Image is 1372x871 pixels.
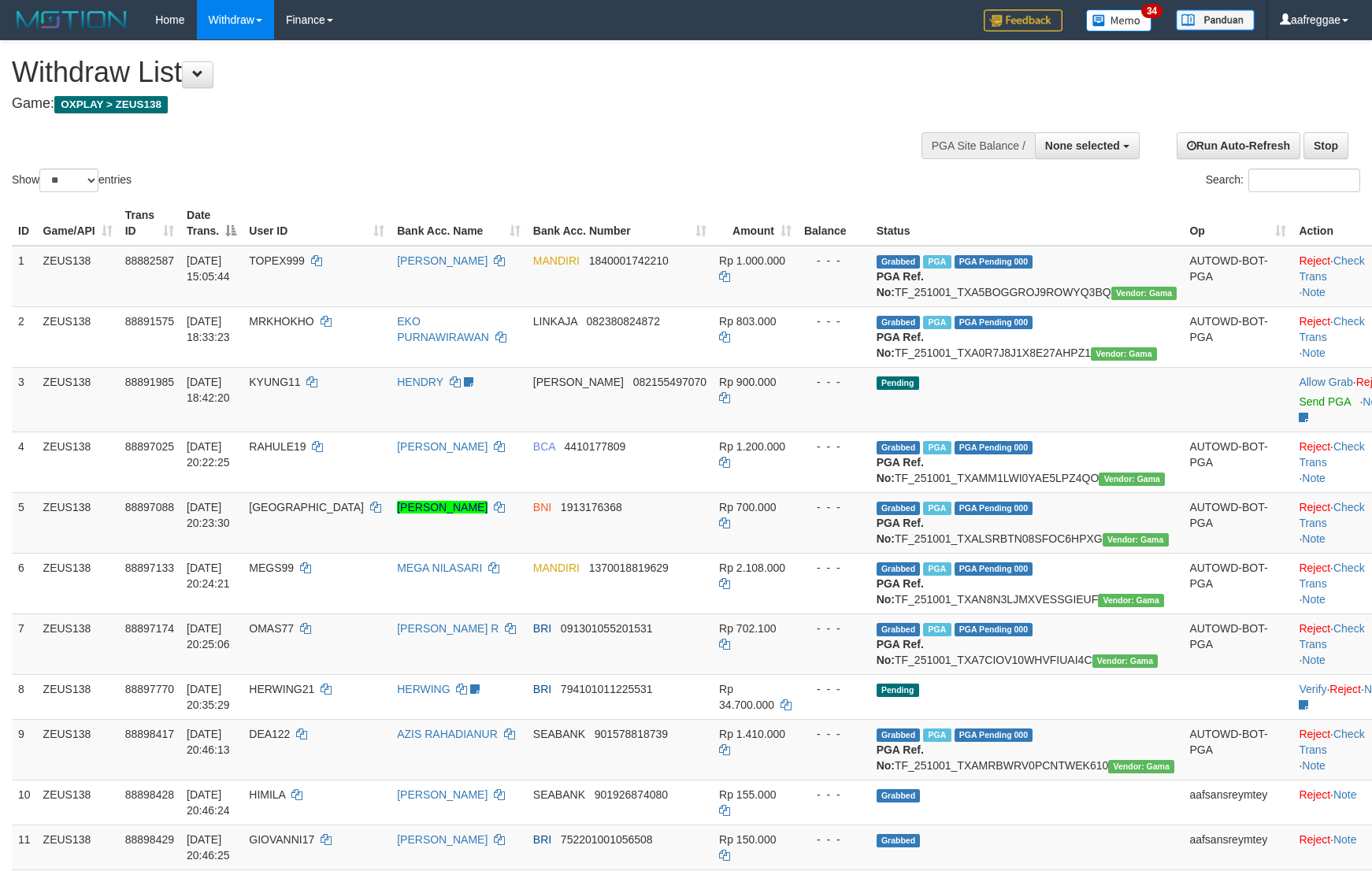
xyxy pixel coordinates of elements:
[12,719,37,780] td: 9
[1141,4,1162,18] span: 34
[1302,472,1326,484] a: Note
[561,501,622,513] span: Copy 1913176368 to clipboard
[12,553,37,613] td: 6
[713,201,798,246] th: Amount: activate to sort column ascending
[877,517,924,545] b: PGA Ref. No:
[397,788,488,801] a: [PERSON_NAME]
[12,367,37,432] td: 3
[249,833,314,846] span: GIOVANNI17
[12,246,37,307] td: 1
[1329,683,1361,695] a: Reject
[804,560,864,576] div: - - -
[397,376,443,388] a: HENDRY
[1183,201,1292,246] th: Op: activate to sort column ascending
[37,613,119,674] td: ZEUS138
[1302,593,1326,606] a: Note
[923,623,951,636] span: Marked by aafanarl
[1302,759,1326,772] a: Note
[119,201,180,246] th: Trans ID: activate to sort column ascending
[877,456,924,484] b: PGA Ref. No:
[37,367,119,432] td: ZEUS138
[1299,622,1330,635] a: Reject
[1299,562,1364,590] a: Check Trans
[1108,760,1174,773] span: Vendor URL: https://trx31.1velocity.biz
[37,246,119,307] td: ZEUS138
[39,169,98,192] select: Showentries
[877,638,924,666] b: PGA Ref. No:
[125,501,174,513] span: 88897088
[1248,169,1360,192] input: Search:
[1299,254,1330,267] a: Reject
[533,562,580,574] span: MANDIRI
[12,780,37,825] td: 10
[1299,254,1364,283] a: Check Trans
[1299,622,1364,650] a: Check Trans
[1099,473,1165,486] span: Vendor URL: https://trx31.1velocity.biz
[804,787,864,802] div: - - -
[125,254,174,267] span: 88882587
[1183,553,1292,613] td: AUTOWD-BOT-PGA
[125,833,174,846] span: 88898429
[125,440,174,453] span: 88897025
[1299,683,1326,695] a: Verify
[719,728,785,740] span: Rp 1.410.000
[187,728,230,756] span: [DATE] 20:46:13
[877,789,921,802] span: Grabbed
[923,562,951,576] span: Marked by aafsolysreylen
[12,613,37,674] td: 7
[249,315,313,328] span: MRKHOKHO
[397,562,482,574] a: MEGA NILASARI
[397,440,488,453] a: [PERSON_NAME]
[397,683,450,695] a: HERWING
[1183,306,1292,367] td: AUTOWD-BOT-PGA
[397,254,488,267] a: [PERSON_NAME]
[1183,613,1292,674] td: AUTOWD-BOT-PGA
[391,201,527,246] th: Bank Acc. Name: activate to sort column ascending
[719,788,776,801] span: Rp 155.000
[955,728,1033,742] span: PGA Pending
[877,502,921,515] span: Grabbed
[870,613,1184,674] td: TF_251001_TXA7CIOV10WHVFIUAI4C
[1183,246,1292,307] td: AUTOWD-BOT-PGA
[1299,440,1364,469] a: Check Trans
[397,833,488,846] a: [PERSON_NAME]
[125,562,174,574] span: 88897133
[877,577,924,606] b: PGA Ref. No:
[1299,315,1330,328] a: Reject
[37,674,119,719] td: ZEUS138
[877,270,924,298] b: PGA Ref. No:
[955,316,1033,329] span: PGA Pending
[1299,728,1364,756] a: Check Trans
[37,306,119,367] td: ZEUS138
[587,315,660,328] span: Copy 082380824872 to clipboard
[1177,132,1300,159] a: Run Auto-Refresh
[955,623,1033,636] span: PGA Pending
[923,502,951,515] span: Marked by aafpengsreynich
[923,316,951,329] span: Marked by aafpengsreynich
[533,376,624,388] span: [PERSON_NAME]
[1299,562,1330,574] a: Reject
[187,622,230,650] span: [DATE] 20:25:06
[37,201,119,246] th: Game/API: activate to sort column ascending
[1091,347,1157,361] span: Vendor URL: https://trx31.1velocity.biz
[249,501,364,513] span: [GEOGRAPHIC_DATA]
[1299,395,1350,408] a: Send PGA
[870,553,1184,613] td: TF_251001_TXAN8N3LJMXVESSGIEUF
[877,623,921,636] span: Grabbed
[589,254,669,267] span: Copy 1840001742210 to clipboard
[877,255,921,269] span: Grabbed
[37,492,119,553] td: ZEUS138
[1299,728,1330,740] a: Reject
[187,254,230,283] span: [DATE] 15:05:44
[804,374,864,390] div: - - -
[877,316,921,329] span: Grabbed
[527,201,713,246] th: Bank Acc. Number: activate to sort column ascending
[921,132,1035,159] div: PGA Site Balance /
[125,315,174,328] span: 88891575
[870,492,1184,553] td: TF_251001_TXALSRBTN08SFOC6HPXG
[125,683,174,695] span: 88897770
[187,788,230,817] span: [DATE] 20:46:24
[955,441,1033,454] span: PGA Pending
[37,553,119,613] td: ZEUS138
[565,440,626,453] span: Copy 4410177809 to clipboard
